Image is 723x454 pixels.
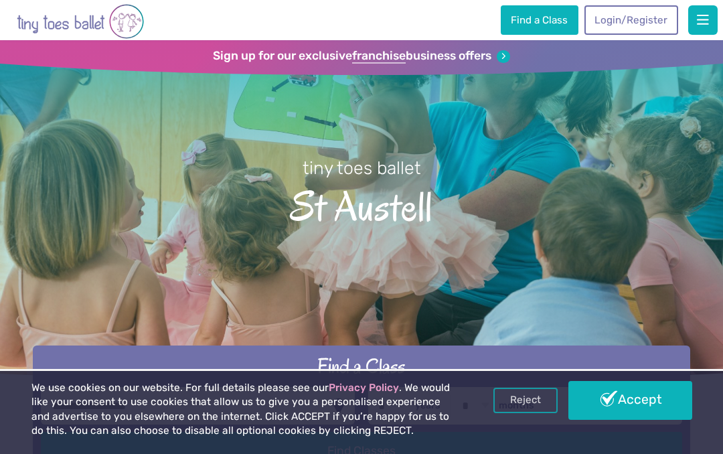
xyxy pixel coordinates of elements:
small: tiny toes ballet [303,157,421,179]
strong: franchise [352,49,406,64]
img: tiny toes ballet [17,3,144,40]
a: Login/Register [584,5,678,35]
h2: Find a Class [41,353,681,380]
a: Privacy Policy [329,382,399,394]
a: Sign up for our exclusivefranchisebusiness offers [213,49,509,64]
p: We use cookies on our website. For full details please see our . We would like your consent to us... [31,381,461,439]
a: Reject [493,388,558,413]
span: St Austell [21,180,702,230]
a: Accept [568,381,692,420]
a: Find a Class [501,5,578,35]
